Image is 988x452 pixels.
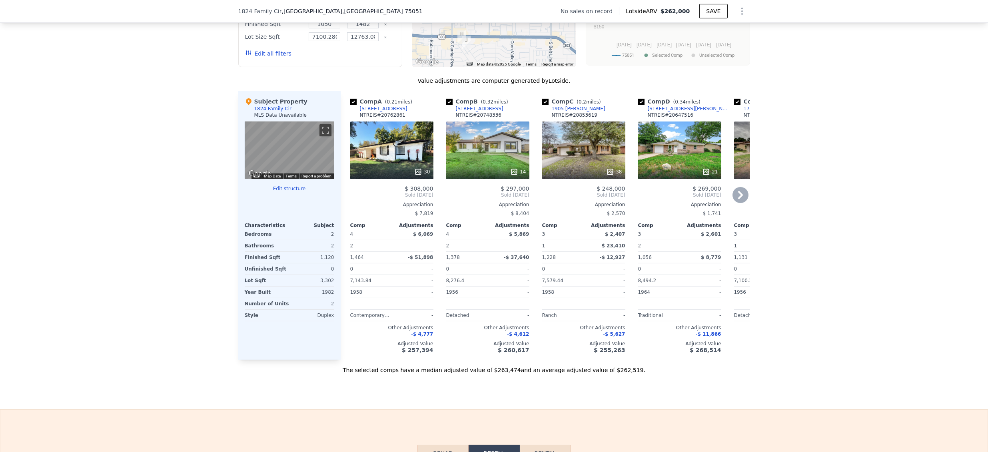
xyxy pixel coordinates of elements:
[542,278,563,283] span: 7,579.44
[446,201,529,208] div: Appreciation
[238,360,750,374] div: The selected comps have a median adjusted value of $263,474 and an average adjusted value of $262...
[594,347,625,353] span: $ 255,263
[282,7,423,15] span: , [GEOGRAPHIC_DATA]
[245,31,304,42] div: Lot Size Sqft
[600,255,625,260] span: -$ 12,927
[411,331,433,337] span: -$ 4,777
[638,266,641,272] span: 0
[510,168,526,176] div: 14
[478,99,511,105] span: ( miles)
[291,275,334,286] div: 3,302
[652,53,683,58] text: Selected Comp
[350,255,364,260] span: 1,464
[350,325,433,331] div: Other Adjustments
[552,106,605,112] div: 1905 [PERSON_NAME]
[681,275,721,286] div: -
[526,62,537,66] a: Terms
[542,266,545,272] span: 0
[291,287,334,298] div: 1982
[605,231,625,237] span: $ 2,407
[393,287,433,298] div: -
[489,310,529,321] div: -
[245,50,291,58] button: Edit all filters
[616,42,631,48] text: [DATE]
[245,275,288,286] div: Lot Sqft
[245,185,334,192] button: Edit structure
[291,240,334,251] div: 2
[350,310,390,321] div: Contemporary/Modern
[350,106,407,112] a: [STREET_ADDRESS]
[638,255,652,260] span: 1,056
[245,121,334,179] div: Map
[542,201,625,208] div: Appreciation
[446,98,511,106] div: Comp B
[648,112,694,118] div: NTREIS # 20647516
[542,98,604,106] div: Comp C
[606,168,622,176] div: 38
[402,347,433,353] span: $ 257,394
[585,263,625,275] div: -
[245,263,288,275] div: Unfinished Sqft
[393,310,433,321] div: -
[456,106,503,112] div: [STREET_ADDRESS]
[446,240,486,251] div: 2
[602,243,625,249] span: $ 23,410
[585,287,625,298] div: -
[253,174,259,177] button: Keyboard shortcuts
[360,112,406,118] div: NTREIS # 20762861
[446,106,503,112] a: [STREET_ADDRESS]
[638,201,721,208] div: Appreciation
[542,325,625,331] div: Other Adjustments
[393,240,433,251] div: -
[681,287,721,298] div: -
[734,231,737,237] span: 3
[542,222,584,229] div: Comp
[638,98,704,106] div: Comp D
[716,42,731,48] text: [DATE]
[238,77,750,85] div: Value adjustments are computer generated by Lotside .
[393,298,433,309] div: -
[585,275,625,286] div: -
[626,7,660,15] span: Lotside ARV
[245,121,334,179] div: Street View
[286,174,297,178] a: Terms
[245,18,304,30] div: Finished Sqft
[676,42,691,48] text: [DATE]
[350,240,390,251] div: 2
[542,106,605,112] a: 1905 [PERSON_NAME]
[744,112,790,118] div: NTREIS # 20651546
[446,278,465,283] span: 8,276.4
[552,112,598,118] div: NTREIS # 20853619
[393,275,433,286] div: -
[384,36,387,39] button: Clear
[350,340,433,347] div: Adjusted Value
[292,298,334,309] div: 2
[701,255,721,260] span: $ 8,779
[744,106,797,112] div: 1709 [PERSON_NAME]
[734,240,774,251] div: 1
[675,99,686,105] span: 0.34
[489,298,529,309] div: -
[638,231,641,237] span: 3
[734,222,776,229] div: Comp
[542,255,556,260] span: 1,228
[446,340,529,347] div: Adjusted Value
[542,192,625,198] span: Sold [DATE]
[489,275,529,286] div: -
[511,211,529,216] span: $ 8,404
[462,36,471,50] div: 2522 Brady Ln
[734,340,817,347] div: Adjusted Value
[734,98,796,106] div: Comp E
[477,62,521,66] span: Map data ©2025 Google
[638,278,657,283] span: 8,494.2
[670,99,704,105] span: ( miles)
[542,340,625,347] div: Adjusted Value
[382,99,415,105] span: ( miles)
[638,192,721,198] span: Sold [DATE]
[405,185,433,192] span: $ 308,000
[414,57,440,67] img: Google
[501,185,529,192] span: $ 297,000
[638,222,680,229] div: Comp
[542,240,582,251] div: 1
[699,4,727,18] button: SAVE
